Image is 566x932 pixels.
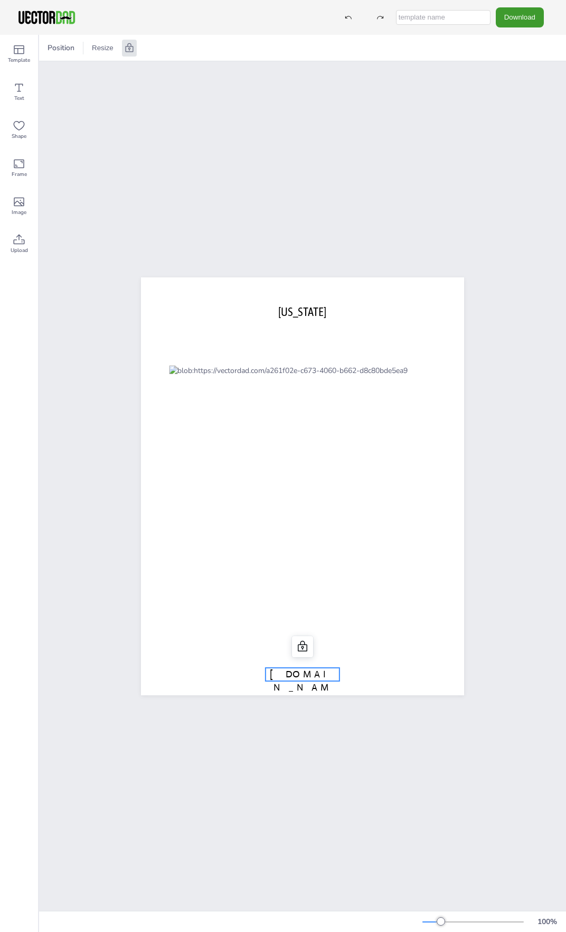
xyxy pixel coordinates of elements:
[8,56,30,64] span: Template
[496,7,544,27] button: Download
[14,94,24,102] span: Text
[88,40,118,57] button: Resize
[270,668,335,706] span: [DOMAIN_NAME]
[534,917,560,927] div: 100 %
[11,246,28,255] span: Upload
[12,208,26,217] span: Image
[278,304,326,318] span: [US_STATE]
[12,170,27,179] span: Frame
[17,10,77,25] img: VectorDad-1.png
[45,43,77,53] span: Position
[396,10,490,25] input: template name
[12,132,26,141] span: Shape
